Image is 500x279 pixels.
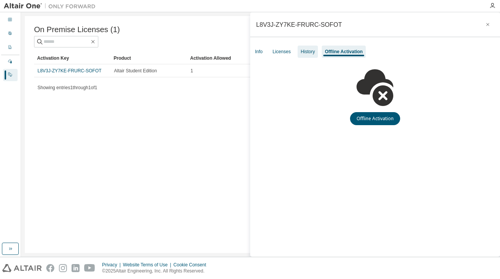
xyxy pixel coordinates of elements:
[34,25,120,34] span: On Premise Licenses (1)
[114,68,157,74] span: Altair Student Edition
[4,2,99,10] img: Altair One
[59,264,67,272] img: instagram.svg
[114,52,184,64] div: Product
[37,52,107,64] div: Activation Key
[3,69,18,81] div: On Prem
[102,262,123,268] div: Privacy
[350,112,400,125] button: Offline Activation
[72,264,80,272] img: linkedin.svg
[190,52,261,64] div: Activation Allowed
[301,49,315,55] div: History
[3,42,18,54] div: Company Profile
[46,264,54,272] img: facebook.svg
[3,56,18,68] div: Managed
[3,14,18,26] div: Dashboard
[3,28,18,40] div: User Profile
[191,68,193,74] span: 1
[255,49,263,55] div: Info
[102,268,211,274] p: © 2025 Altair Engineering, Inc. All Rights Reserved.
[173,262,210,268] div: Cookie Consent
[273,49,291,55] div: Licenses
[325,49,363,55] div: Offline Activation
[123,262,173,268] div: Website Terms of Use
[37,85,97,90] span: Showing entries 1 through 1 of 1
[2,264,42,272] img: altair_logo.svg
[256,21,342,28] div: L8V3J-ZY7KE-FRURC-SOFOT
[84,264,95,272] img: youtube.svg
[37,68,101,73] a: L8V3J-ZY7KE-FRURC-SOFOT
